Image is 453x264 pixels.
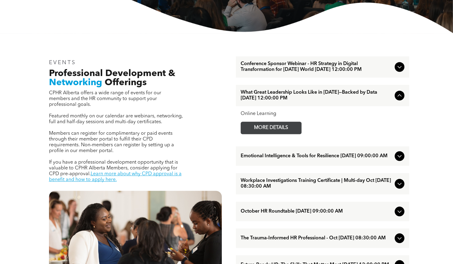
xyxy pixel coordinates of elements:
[49,60,76,65] span: EVENTS
[241,209,392,214] span: October HR Roundtable [DATE] 09:00:00 AM
[241,90,392,101] span: What Great Leadership Looks Like in [DATE]—Backed by Data [DATE] 12:00:00 PM
[105,78,147,87] span: Offerings
[49,172,182,182] a: Learn more about why CPD approval is a benefit and how to apply here.
[49,160,178,176] span: If you have a professional development opportunity that is valuable to CPHR Alberta Members, cons...
[241,235,392,241] span: The Trauma-Informed HR Professional - Oct [DATE] 08:30:00 AM
[49,114,183,124] span: Featured monthly on our calendar are webinars, networking, full and half-day sessions and multi-d...
[241,122,301,134] a: MORE DETAILS
[49,131,174,153] span: Members can register for complimentary or paid events through their member portal to fulfill thei...
[49,69,175,78] span: Professional Development &
[49,78,102,87] span: Networking
[247,122,295,134] span: MORE DETAILS
[241,61,392,73] span: Conference Sponsor Webinar - HR Strategy in Digital Transformation for [DATE] World [DATE] 12:00:...
[241,178,392,189] span: Workplace Investigations Training Certificate | Multi-day Oct [DATE] 08:30:00 AM
[241,153,392,159] span: Emotional Intelligence & Tools for Resilience [DATE] 09:00:00 AM
[241,111,404,117] div: Online Learning
[49,91,161,107] span: CPHR Alberta offers a wide range of events for our members and the HR community to support your p...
